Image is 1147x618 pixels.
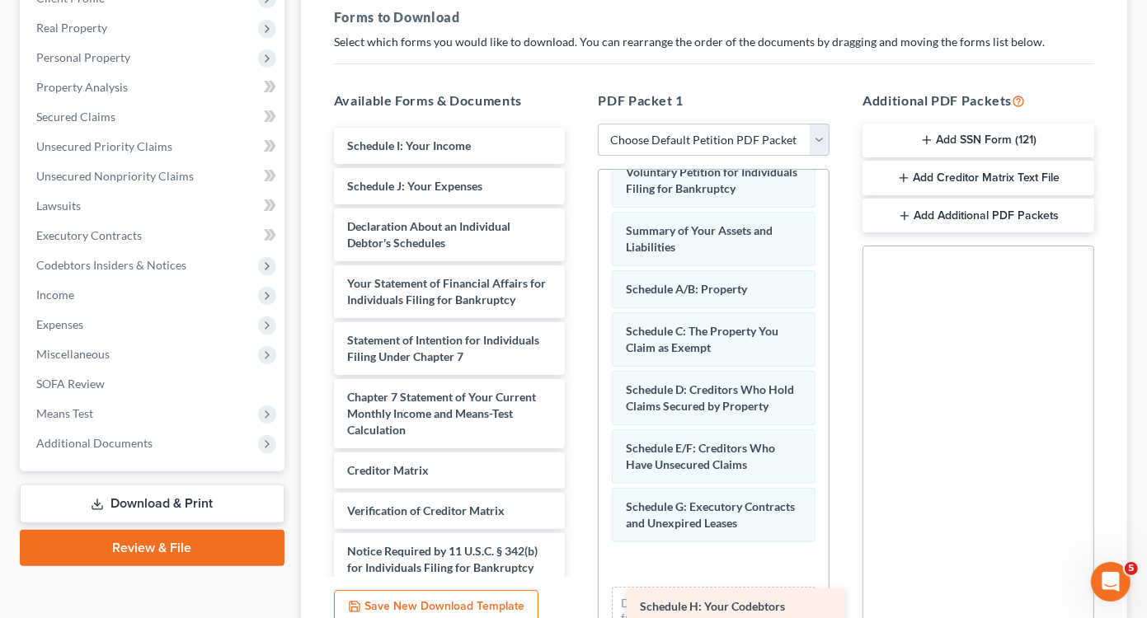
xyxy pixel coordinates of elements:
[863,161,1094,195] button: Add Creditor Matrix Text File
[863,91,1094,110] h5: Additional PDF Packets
[20,530,284,566] a: Review & File
[36,317,83,331] span: Expenses
[36,110,115,124] span: Secured Claims
[23,132,284,162] a: Unsecured Priority Claims
[23,191,284,221] a: Lawsuits
[334,7,1094,27] h5: Forms to Download
[36,406,93,420] span: Means Test
[1091,562,1131,602] iframe: Intercom live chat
[863,199,1094,233] button: Add Additional PDF Packets
[36,436,153,450] span: Additional Documents
[347,138,471,152] span: Schedule I: Your Income
[863,124,1094,158] button: Add SSN Form (121)
[626,282,747,296] span: Schedule A/B: Property
[20,485,284,523] a: Download & Print
[640,599,785,613] span: Schedule H: Your Codebtors
[23,102,284,132] a: Secured Claims
[36,139,172,153] span: Unsecured Priority Claims
[347,219,510,250] span: Declaration About an Individual Debtor's Schedules
[36,199,81,213] span: Lawsuits
[36,347,110,361] span: Miscellaneous
[598,91,830,110] h5: PDF Packet 1
[334,91,566,110] h5: Available Forms & Documents
[36,228,142,242] span: Executory Contracts
[23,73,284,102] a: Property Analysis
[36,50,130,64] span: Personal Property
[36,80,128,94] span: Property Analysis
[347,276,546,307] span: Your Statement of Financial Affairs for Individuals Filing for Bankruptcy
[23,221,284,250] a: Executory Contracts
[347,179,482,193] span: Schedule J: Your Expenses
[36,288,74,302] span: Income
[347,390,536,437] span: Chapter 7 Statement of Your Current Monthly Income and Means-Test Calculation
[626,499,795,530] span: Schedule G: Executory Contracts and Unexpired Leases
[626,382,794,413] span: Schedule D: Creditors Who Hold Claims Secured by Property
[626,223,773,254] span: Summary of Your Assets and Liabilities
[23,162,284,191] a: Unsecured Nonpriority Claims
[347,333,539,363] span: Statement of Intention for Individuals Filing Under Chapter 7
[626,441,775,471] span: Schedule E/F: Creditors Who Have Unsecured Claims
[36,377,105,391] span: SOFA Review
[334,34,1094,50] p: Select which forms you would like to download. You can rearrange the order of the documents by dr...
[347,463,429,477] span: Creditor Matrix
[36,258,186,272] span: Codebtors Insiders & Notices
[1125,562,1138,575] span: 5
[347,544,538,574] span: Notice Required by 11 U.S.C. § 342(b) for Individuals Filing for Bankruptcy
[36,21,107,35] span: Real Property
[347,503,505,517] span: Verification of Creditor Matrix
[36,169,194,183] span: Unsecured Nonpriority Claims
[626,324,778,354] span: Schedule C: The Property You Claim as Exempt
[23,369,284,399] a: SOFA Review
